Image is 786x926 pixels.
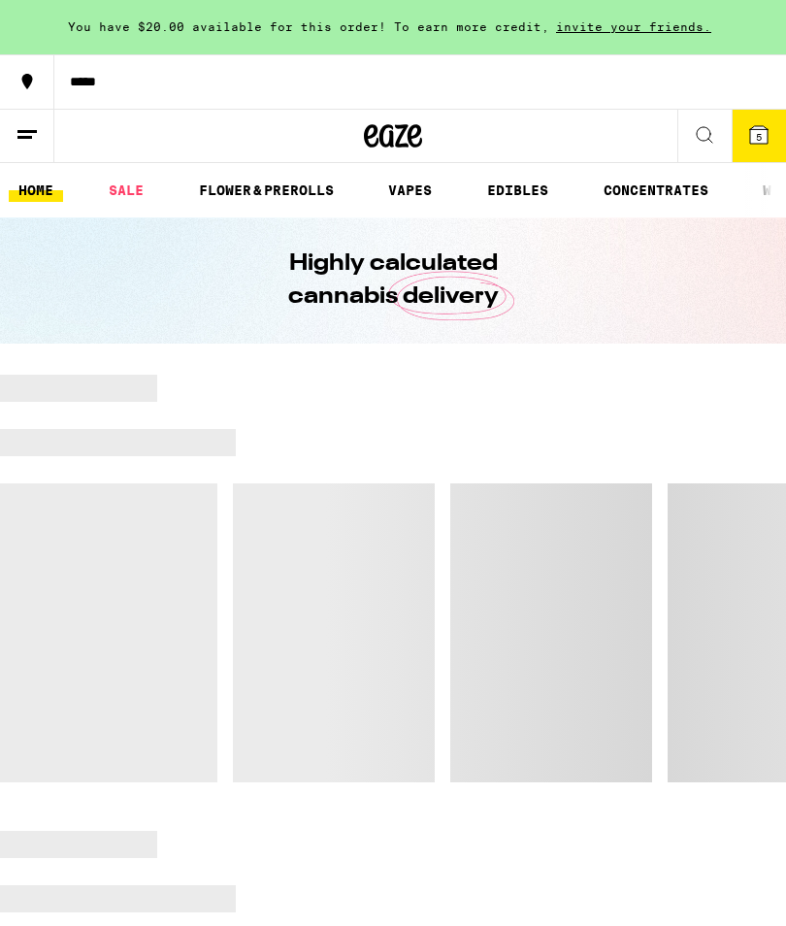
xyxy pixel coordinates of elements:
button: 5 [732,110,786,162]
a: VAPES [378,179,442,202]
span: You have $20.00 available for this order! To earn more credit, [68,20,549,33]
span: invite your friends. [549,20,718,33]
a: FLOWER & PREROLLS [189,179,344,202]
a: EDIBLES [477,179,558,202]
a: CONCENTRATES [594,179,718,202]
span: 5 [756,131,762,143]
a: SALE [99,179,153,202]
h1: Highly calculated cannabis delivery [233,248,553,314]
a: HOME [9,179,63,202]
